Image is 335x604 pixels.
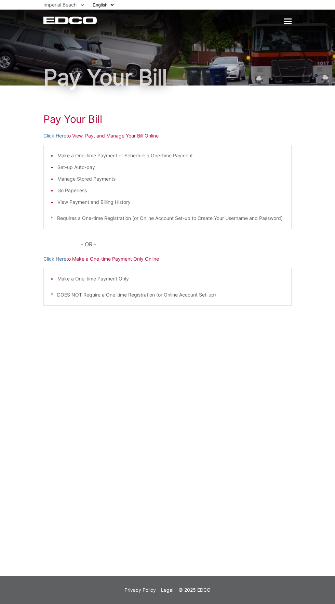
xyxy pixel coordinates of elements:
[51,214,284,222] p: * Requires a One-time Registration (or Online Account Set-up to Create Your Username and Password)
[57,275,284,283] li: Make a One-time Payment Only
[51,291,284,299] p: * DOES NOT Require a One-time Registration (or Online Account Set-up)
[57,152,284,159] li: Make a One-time Payment or Schedule a One-time Payment
[43,66,292,88] h1: Pay Your Bill
[81,239,292,249] p: - OR -
[43,255,66,263] a: Click Here
[178,586,211,594] p: © 2025 EDCO
[43,2,77,8] span: Imperial Beach
[43,16,98,24] a: EDCD logo. Return to the homepage.
[124,586,156,594] a: Privacy Policy
[43,132,66,140] a: Click Here
[57,175,284,183] li: Manage Stored Payments
[161,586,173,594] a: Legal
[43,132,292,140] p: to View, Pay, and Manage Your Bill Online
[57,198,284,206] li: View Payment and Billing History
[43,113,292,125] h1: Pay Your Bill
[91,2,115,8] select: Select a language
[57,163,284,171] li: Set-up Auto-pay
[43,255,292,263] p: to Make a One-time Payment Only Online
[57,187,284,194] li: Go Paperless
